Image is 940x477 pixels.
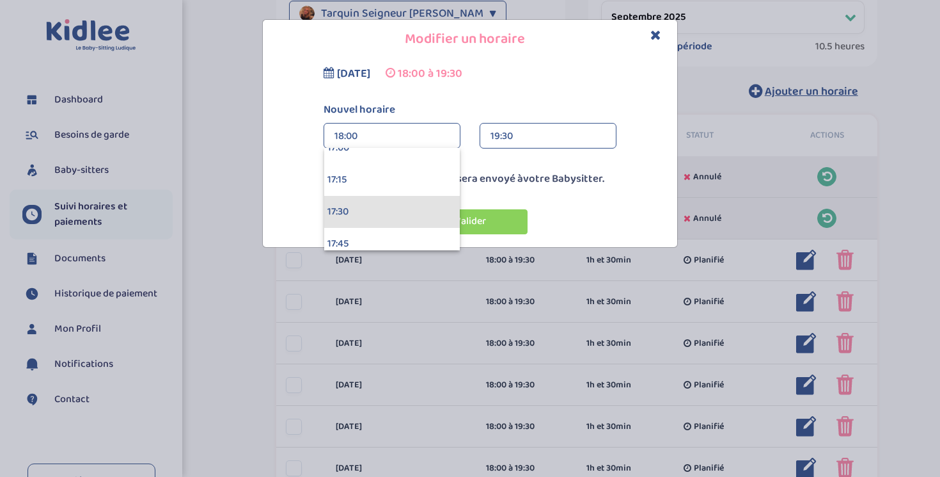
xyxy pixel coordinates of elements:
button: Close [650,28,661,43]
span: 18:00 à 19:30 [398,65,462,83]
span: votre Babysitter. [523,170,604,188]
div: 18:00 [334,124,450,149]
div: 17:45 [324,228,460,260]
h4: Modifier un horaire [272,29,668,49]
p: Un e-mail de notification sera envoyé à [266,171,674,188]
div: 17:30 [324,196,460,228]
span: [DATE] [337,65,370,83]
button: Valider [412,209,528,234]
div: 17:15 [324,164,460,196]
div: 17:00 [324,132,460,164]
div: 19:30 [490,124,606,149]
label: Nouvel horaire [314,102,626,118]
